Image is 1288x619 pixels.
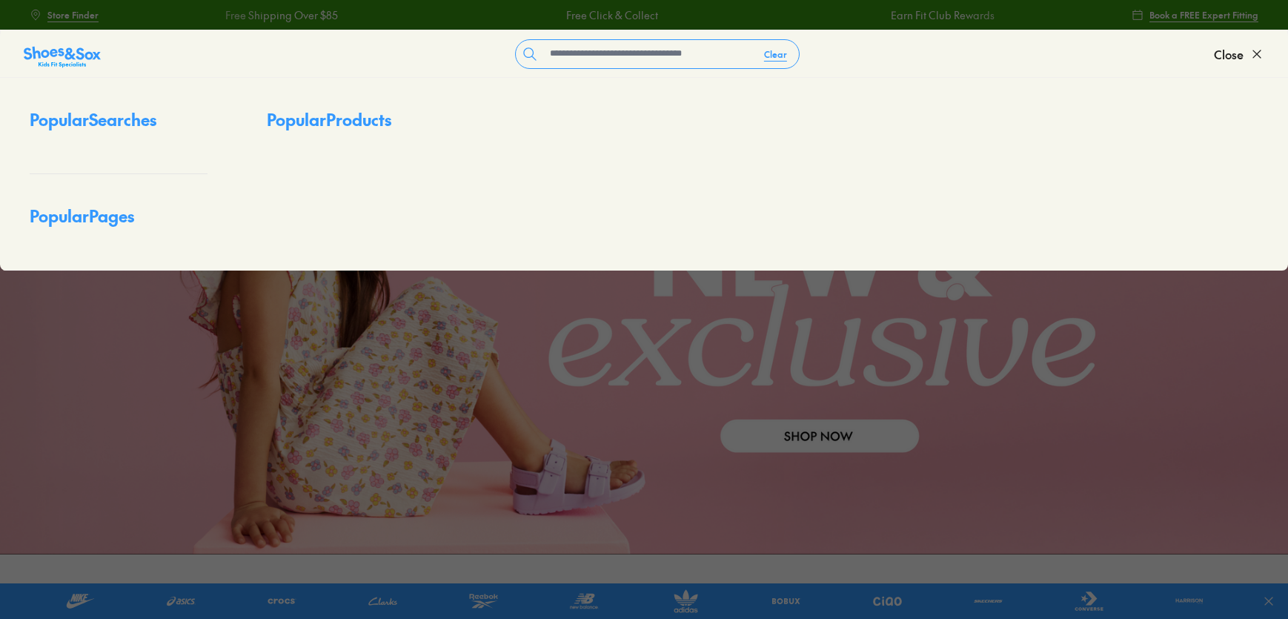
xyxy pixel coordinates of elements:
a: Free Click & Collect [565,7,657,23]
a: Shoes &amp; Sox [24,42,101,66]
span: Store Finder [47,8,99,21]
a: Free Shipping Over $85 [224,7,336,23]
span: Book a FREE Expert Fitting [1149,8,1258,21]
img: SNS_Logo_Responsive.svg [24,45,101,69]
button: Clear [752,41,799,67]
span: Close [1214,45,1244,63]
p: Popular Products [267,107,391,132]
a: Store Finder [30,1,99,28]
p: Popular Searches [30,107,208,144]
p: Popular Pages [30,204,208,240]
a: Earn Fit Club Rewards [889,7,993,23]
a: Book a FREE Expert Fitting [1132,1,1258,28]
button: Close [1214,38,1264,70]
